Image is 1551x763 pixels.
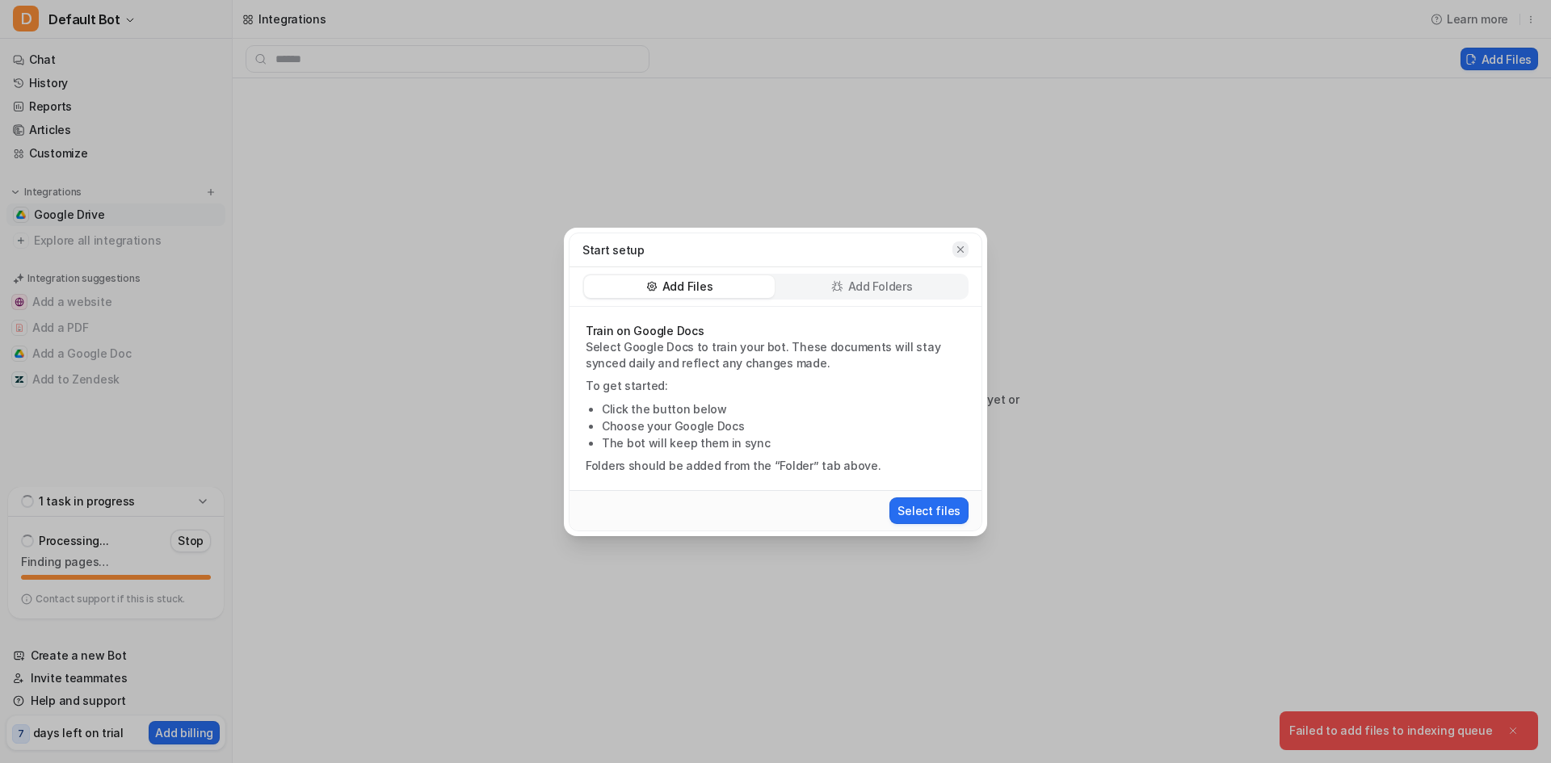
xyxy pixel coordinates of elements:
[602,434,965,451] li: The bot will keep them in sync
[586,458,965,474] p: Folders should be added from the “Folder” tab above.
[582,241,645,258] p: Start setup
[889,497,969,524] button: Select files
[602,400,965,417] li: Click the button below
[602,417,965,434] li: Choose your Google Docs
[848,279,913,295] p: Add Folders
[586,323,965,339] p: Train on Google Docs
[586,339,965,371] p: Select Google Docs to train your bot. These documents will stay synced daily and reflect any chan...
[586,378,965,394] p: To get started:
[662,279,712,295] p: Add Files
